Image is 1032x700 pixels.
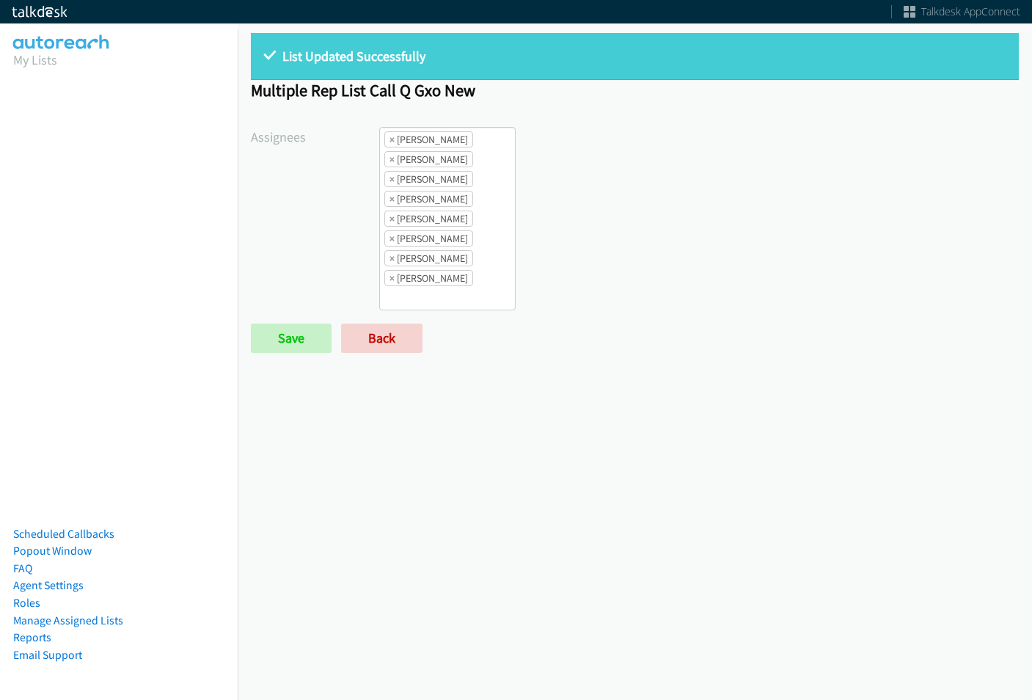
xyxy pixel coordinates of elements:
li: Trevonna Lancaster [384,270,473,286]
a: My Lists [13,51,57,68]
span: × [389,271,395,285]
li: Charles Ross [384,171,473,187]
a: Email Support [13,648,82,662]
li: Tatiana Medina [384,250,473,266]
label: Assignees [251,127,379,147]
a: FAQ [13,561,32,575]
span: × [389,192,395,206]
a: Back [341,324,422,353]
span: × [389,211,395,226]
iframe: Resource Center [989,291,1032,408]
input: Save [251,324,332,353]
span: × [389,251,395,266]
a: Talkdesk AppConnect [904,4,1020,19]
li: Jasmin Martinez [384,211,473,227]
li: Daquaya Johnson [384,191,473,207]
a: Scheduled Callbacks [13,527,114,541]
a: Manage Assigned Lists [13,613,123,627]
span: × [389,231,395,246]
p: List Updated Successfully [264,46,1006,66]
a: Reports [13,630,51,644]
li: Alana Ruiz [384,131,473,147]
li: Jordan Stehlik [384,230,473,247]
span: × [389,132,395,147]
li: Cathy Shahan [384,151,473,167]
h1: Multiple Rep List Call Q Gxo New [251,80,1019,101]
a: Popout Window [13,544,92,558]
span: × [389,172,395,186]
a: Agent Settings [13,578,84,592]
span: × [389,152,395,167]
a: Roles [13,596,40,610]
